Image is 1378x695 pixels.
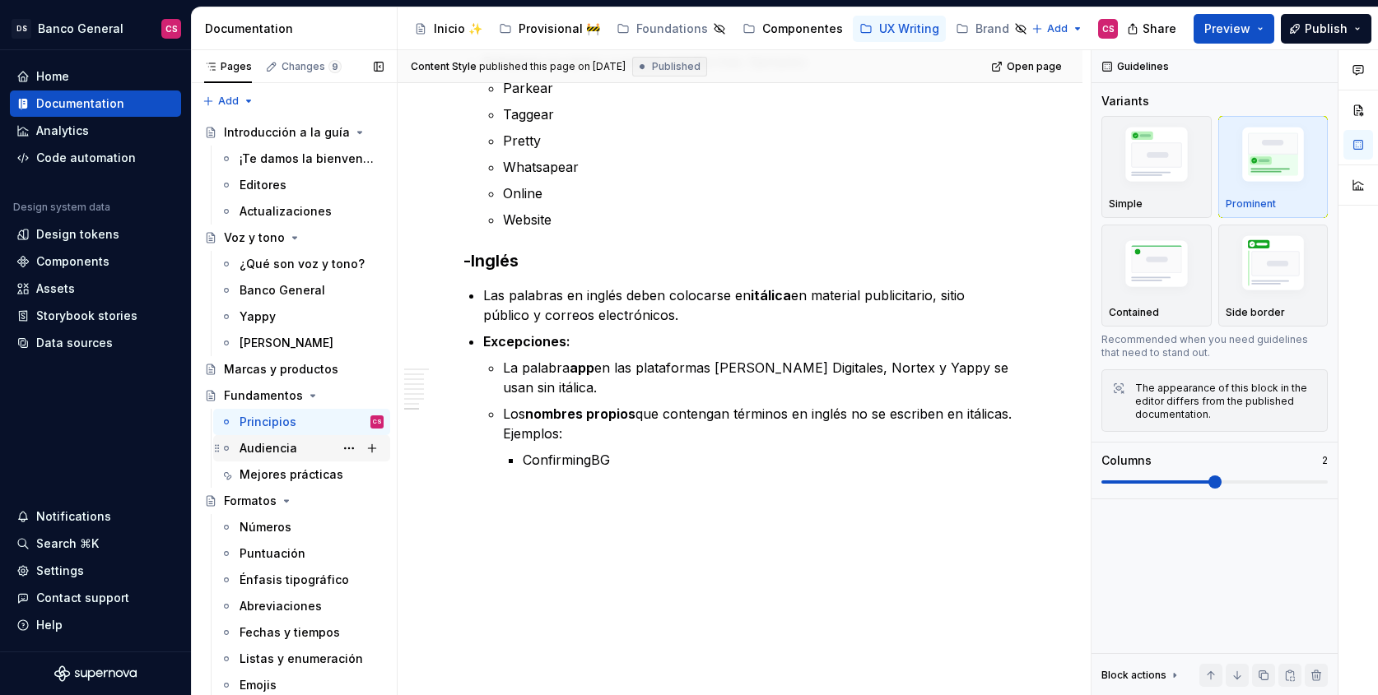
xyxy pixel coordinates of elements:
div: ¡Te damos la bienvenida! 🚀 [240,151,375,167]
a: Data sources [10,330,181,356]
div: Énfasis tipográfico [240,572,349,588]
a: ¡Te damos la bienvenida! 🚀 [213,146,390,172]
img: placeholder [1226,230,1321,302]
button: Help [10,612,181,638]
strong: itálica [751,287,791,303]
strong: Excepciones: [483,333,570,350]
div: Introducción a la guía [224,124,350,141]
p: Simple [1109,197,1143,211]
p: Online [503,183,1017,203]
button: Preview [1194,14,1274,44]
button: placeholderContained [1101,225,1212,327]
img: placeholder [1109,122,1204,193]
div: Marcas y productos [224,361,338,378]
span: Add [1047,22,1068,35]
button: Share [1119,14,1187,44]
div: Recommended when you need guidelines that need to stand out. [1101,333,1328,359]
div: Documentation [205,21,390,37]
button: Notifications [10,503,181,530]
div: UX Writing [879,21,939,37]
button: Search ⌘K [10,531,181,557]
button: placeholderSide border [1218,225,1329,327]
div: Formatos [224,493,277,509]
a: ¿Qué son voz y tono? [213,251,390,277]
div: Actualizaciones [240,203,332,220]
button: placeholderSimple [1101,116,1212,218]
a: Puntuación [213,540,390,567]
div: Storybook stories [36,308,137,324]
div: Settings [36,563,84,579]
a: Documentation [10,90,181,117]
div: Components [36,253,109,270]
strong: app [570,359,594,376]
p: La palabra en las plataformas [PERSON_NAME] Digitales, Nortex y Yappy se usan sin itálica. [503,358,1017,397]
a: Inicio ✨ [407,16,489,42]
div: Fechas y tiempos [240,624,340,641]
div: Block actions [1101,664,1181,687]
div: Design tokens [36,226,119,243]
span: Open page [1007,60,1062,73]
p: Contained [1109,306,1159,319]
a: Design tokens [10,221,181,248]
p: Pretty [503,131,1017,151]
div: Documentation [36,95,124,112]
div: Help [36,617,63,633]
button: Add [1027,17,1088,40]
a: Introducción a la guía [198,119,390,146]
span: Content Style [411,60,477,73]
div: Audiencia [240,440,297,456]
a: Fundamentos [198,382,390,409]
a: Storybook stories [10,303,181,329]
img: placeholder [1109,234,1204,298]
a: Home [10,63,181,90]
div: Inicio ✨ [434,21,482,37]
a: Brand [949,16,1034,42]
a: Settings [10,558,181,584]
p: Los que contengan términos en inglés no se escriben en itálicas. Ejemplos: [503,404,1017,443]
div: Banco General [240,282,325,299]
div: Data sources [36,335,113,351]
a: Mejores prácticas [213,461,390,488]
strong: nombres propios [525,405,635,422]
p: ConfirmingBG [523,450,1017,470]
a: UX Writing [853,16,946,42]
a: Assets [10,276,181,302]
div: Changes [282,60,342,73]
button: Contact support [10,585,181,611]
button: DSBanco GeneralCS [3,11,188,46]
div: Principios [240,414,296,430]
div: Home [36,68,69,85]
a: Editores [213,172,390,198]
div: Puntuación [240,545,305,562]
a: Énfasis tipográfico [213,567,390,593]
div: Code automation [36,150,136,166]
span: Published [652,60,701,73]
a: Abreviaciones [213,593,390,619]
a: Components [10,248,181,275]
div: Analytics [36,123,89,139]
p: Parkear [503,78,1017,98]
div: Números [240,519,291,535]
span: Preview [1204,21,1250,37]
div: Abreviaciones [240,598,322,614]
div: Page tree [407,12,1023,45]
a: Números [213,514,390,540]
svg: Supernova Logo [54,665,137,682]
a: Banco General [213,277,390,303]
div: DS [12,19,31,39]
p: Taggear [503,104,1017,124]
span: Share [1143,21,1176,37]
a: Formatos [198,488,390,514]
div: CS [373,414,382,430]
img: placeholder [1226,122,1321,193]
div: Brand [975,21,1009,37]
div: [PERSON_NAME] [240,335,333,351]
div: Editores [240,177,286,193]
a: Provisional 🚧 [492,16,607,42]
div: CS [165,22,178,35]
div: Variants [1101,93,1149,109]
div: Columns [1101,452,1152,469]
p: 2 [1322,454,1328,467]
div: CS [1102,22,1115,35]
p: Website [503,210,1017,229]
